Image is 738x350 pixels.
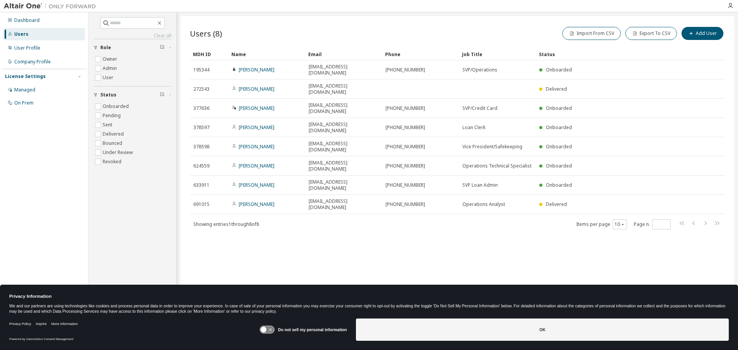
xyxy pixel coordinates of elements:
[576,219,627,229] span: Items per page
[14,87,35,93] div: Managed
[100,45,111,51] span: Role
[309,160,379,172] span: [EMAIL_ADDRESS][DOMAIN_NAME]
[190,28,222,39] span: Users (8)
[634,219,671,229] span: Page n.
[625,27,677,40] button: Export To CSV
[309,198,379,211] span: [EMAIL_ADDRESS][DOMAIN_NAME]
[160,45,165,51] span: Clear filter
[546,143,572,150] span: Onboarded
[14,45,40,51] div: User Profile
[103,55,119,64] label: Owner
[193,182,209,188] span: 633911
[462,48,533,60] div: Job Title
[462,144,522,150] span: Vice President/Safekeeping
[103,102,130,111] label: Onboarded
[309,83,379,95] span: [EMAIL_ADDRESS][DOMAIN_NAME]
[615,221,625,227] button: 10
[309,179,379,191] span: [EMAIL_ADDRESS][DOMAIN_NAME]
[103,73,115,82] label: User
[193,86,209,92] span: 272543
[193,163,209,169] span: 624559
[93,39,171,56] button: Role
[309,102,379,114] span: [EMAIL_ADDRESS][DOMAIN_NAME]
[462,67,497,73] span: SVP/Operations
[239,143,274,150] a: [PERSON_NAME]
[193,67,209,73] span: 195344
[546,86,567,92] span: Delivered
[546,66,572,73] span: Onboarded
[14,59,51,65] div: Company Profile
[546,163,572,169] span: Onboarded
[103,120,114,129] label: Sent
[93,86,171,103] button: Status
[103,139,124,148] label: Bounced
[386,163,425,169] span: [PHONE_NUMBER]
[93,33,171,39] a: Clear all
[103,129,125,139] label: Delivered
[546,201,567,207] span: Delivered
[385,48,456,60] div: Phone
[309,121,379,134] span: [EMAIL_ADDRESS][DOMAIN_NAME]
[386,144,425,150] span: [PHONE_NUMBER]
[539,48,685,60] div: Status
[462,105,497,111] span: SVP/Credit Card
[4,2,100,10] img: Altair One
[386,182,425,188] span: [PHONE_NUMBER]
[193,221,259,227] span: Showing entries 1 through 8 of 8
[546,182,572,188] span: Onboarded
[462,201,505,207] span: Operations Analyst
[386,105,425,111] span: [PHONE_NUMBER]
[5,73,46,80] div: License Settings
[239,201,274,207] a: [PERSON_NAME]
[386,201,425,207] span: [PHONE_NUMBER]
[14,100,33,106] div: On Prem
[193,124,209,131] span: 378597
[103,157,123,166] label: Revoked
[14,17,40,23] div: Dashboard
[309,64,379,76] span: [EMAIL_ADDRESS][DOMAIN_NAME]
[239,163,274,169] a: [PERSON_NAME]
[562,27,621,40] button: Import From CSV
[309,141,379,153] span: [EMAIL_ADDRESS][DOMAIN_NAME]
[386,124,425,131] span: [PHONE_NUMBER]
[103,148,134,157] label: Under Review
[231,48,302,60] div: Name
[681,27,723,40] button: Add User
[100,92,116,98] span: Status
[239,105,274,111] a: [PERSON_NAME]
[160,92,165,98] span: Clear filter
[239,86,274,92] a: [PERSON_NAME]
[14,31,28,37] div: Users
[239,66,274,73] a: [PERSON_NAME]
[103,64,118,73] label: Admin
[193,201,209,207] span: 691015
[462,163,532,169] span: Operations Technical Specialist
[546,105,572,111] span: Onboarded
[193,48,225,60] div: MDH ID
[308,48,379,60] div: Email
[386,67,425,73] span: [PHONE_NUMBER]
[546,124,572,131] span: Onboarded
[462,124,485,131] span: Loan Clerk
[462,182,498,188] span: SVP Loan Admin
[239,182,274,188] a: [PERSON_NAME]
[239,124,274,131] a: [PERSON_NAME]
[193,105,209,111] span: 377636
[103,111,122,120] label: Pending
[193,144,209,150] span: 378598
